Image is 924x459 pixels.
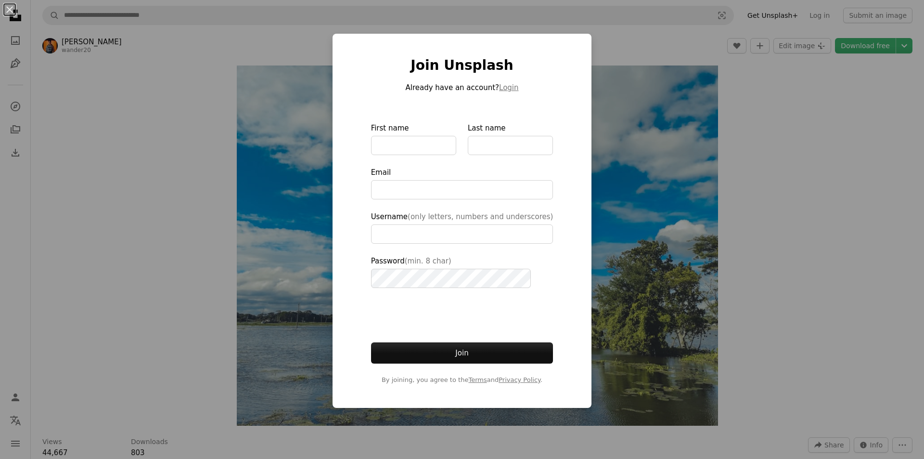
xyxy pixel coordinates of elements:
[371,224,553,244] input: Username(only letters, numbers and underscores)
[408,212,553,221] span: (only letters, numbers and underscores)
[371,136,456,155] input: First name
[468,122,553,155] label: Last name
[371,269,531,288] input: Password(min. 8 char)
[371,375,553,385] span: By joining, you agree to the and .
[371,211,553,244] label: Username
[371,255,553,288] label: Password
[371,180,553,199] input: Email
[371,122,456,155] label: First name
[371,167,553,199] label: Email
[499,376,540,383] a: Privacy Policy
[371,342,553,364] button: Join
[499,82,518,93] button: Login
[371,57,553,74] h1: Join Unsplash
[468,136,553,155] input: Last name
[405,257,451,265] span: (min. 8 char)
[468,376,487,383] a: Terms
[371,82,553,93] p: Already have an account?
